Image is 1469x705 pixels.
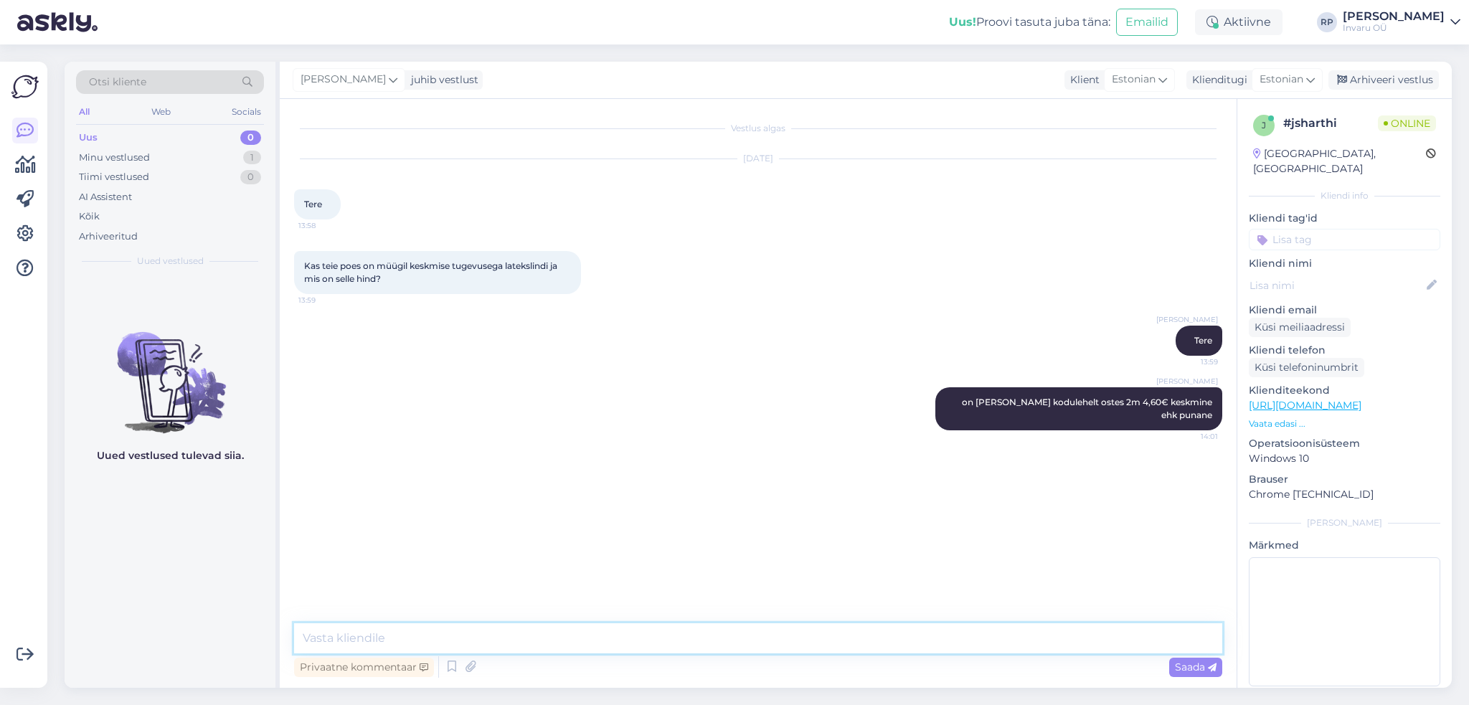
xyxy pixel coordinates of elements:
span: Tere [304,199,322,209]
img: Askly Logo [11,73,39,100]
a: [PERSON_NAME]Invaru OÜ [1343,11,1460,34]
div: [GEOGRAPHIC_DATA], [GEOGRAPHIC_DATA] [1253,146,1426,176]
span: Estonian [1112,72,1156,87]
div: Küsi meiliaadressi [1249,318,1351,337]
span: [PERSON_NAME] [1156,314,1218,325]
div: 1 [243,151,261,165]
div: AI Assistent [79,190,132,204]
p: Märkmed [1249,538,1440,553]
div: Proovi tasuta juba täna: [949,14,1110,31]
span: Uued vestlused [137,255,204,268]
span: 13:59 [298,295,352,306]
p: Kliendi tag'id [1249,211,1440,226]
span: Otsi kliente [89,75,146,90]
div: [DATE] [294,152,1222,165]
span: Tere [1194,335,1212,346]
div: Privaatne kommentaar [294,658,434,677]
span: 14:01 [1164,431,1218,442]
span: j [1262,120,1266,131]
div: [PERSON_NAME] [1249,516,1440,529]
div: Web [148,103,174,121]
p: Klienditeekond [1249,383,1440,398]
p: Kliendi telefon [1249,343,1440,358]
span: Saada [1175,661,1217,673]
div: Minu vestlused [79,151,150,165]
div: 0 [240,170,261,184]
div: RP [1317,12,1337,32]
p: Vaata edasi ... [1249,417,1440,430]
div: Arhiveeritud [79,230,138,244]
div: Klienditugi [1186,72,1247,87]
div: Invaru OÜ [1343,22,1445,34]
span: [PERSON_NAME] [301,72,386,87]
div: Tiimi vestlused [79,170,149,184]
div: 0 [240,131,261,145]
span: Estonian [1260,72,1303,87]
span: 13:59 [1164,356,1218,367]
p: Kliendi nimi [1249,256,1440,271]
p: Chrome [TECHNICAL_ID] [1249,487,1440,502]
div: Socials [229,103,264,121]
div: Aktiivne [1195,9,1283,35]
span: Kas teie poes on müügil keskmise tugevusega latekslindi ja mis on selle hind? [304,260,559,284]
p: Windows 10 [1249,451,1440,466]
span: 13:58 [298,220,352,231]
div: [PERSON_NAME] [1343,11,1445,22]
div: Uus [79,131,98,145]
input: Lisa nimi [1250,278,1424,293]
span: [PERSON_NAME] [1156,376,1218,387]
img: No chats [65,306,275,435]
button: Emailid [1116,9,1178,36]
b: Uus! [949,15,976,29]
div: Arhiveeri vestlus [1328,70,1439,90]
a: [URL][DOMAIN_NAME] [1249,399,1361,412]
div: juhib vestlust [405,72,478,87]
div: Küsi telefoninumbrit [1249,358,1364,377]
p: Brauser [1249,472,1440,487]
div: # jsharthi [1283,115,1378,132]
div: All [76,103,93,121]
p: Uued vestlused tulevad siia. [97,448,244,463]
span: on [PERSON_NAME] kodulehelt ostes 2m 4,60€ keskmine ehk punane [962,397,1214,420]
div: Vestlus algas [294,122,1222,135]
div: Kliendi info [1249,189,1440,202]
span: Online [1378,115,1436,131]
p: Kliendi email [1249,303,1440,318]
input: Lisa tag [1249,229,1440,250]
div: Kõik [79,209,100,224]
div: Klient [1064,72,1100,87]
p: Operatsioonisüsteem [1249,436,1440,451]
